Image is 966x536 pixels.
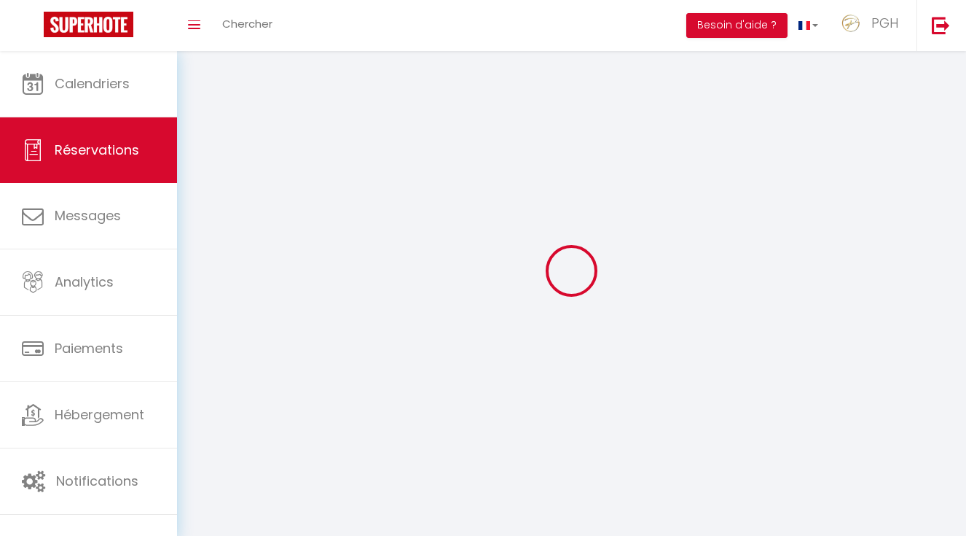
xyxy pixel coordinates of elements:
span: Hébergement [55,405,144,424]
span: PGH [871,14,898,32]
img: Super Booking [44,12,133,37]
button: Ouvrir le widget de chat LiveChat [12,6,55,50]
span: Paiements [55,339,123,357]
span: Calendriers [55,74,130,93]
img: ... [840,13,862,34]
button: Besoin d'aide ? [686,13,788,38]
span: Messages [55,206,121,225]
span: Chercher [222,16,272,31]
span: Notifications [56,472,138,490]
span: Réservations [55,141,139,159]
span: Analytics [55,273,114,291]
img: logout [932,16,950,34]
